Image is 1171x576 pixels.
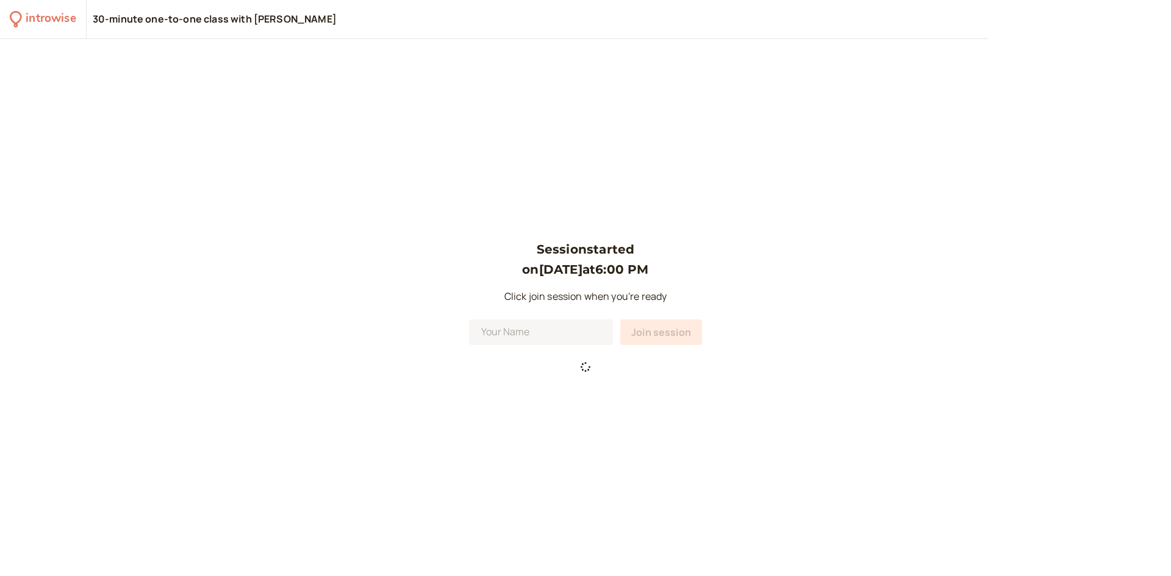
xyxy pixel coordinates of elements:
[469,289,702,305] p: Click join session when you're ready
[26,10,76,29] div: introwise
[93,13,337,26] div: 30-minute one-to-one class with [PERSON_NAME]
[469,319,613,345] input: Your Name
[631,325,691,339] span: Join session
[469,240,702,279] h3: Session started on [DATE] at 6:00 PM
[620,319,702,345] button: Join session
